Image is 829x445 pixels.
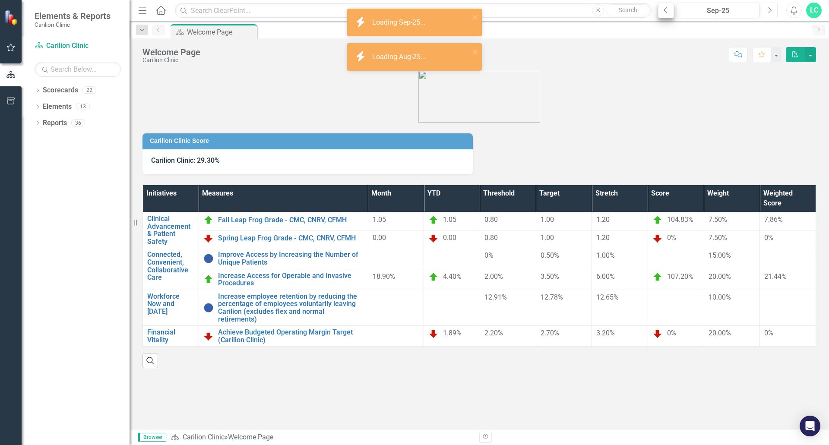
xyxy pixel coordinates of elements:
[764,272,787,281] span: 21.44%
[372,52,428,62] div: Loading Aug-25...
[667,234,676,242] span: 0%
[203,253,214,264] img: No Information
[619,6,637,13] span: Search
[4,10,19,25] img: ClearPoint Strategy
[142,57,200,63] div: Carilion Clinic
[606,4,649,16] button: Search
[147,328,194,344] a: Financial Vitality
[484,329,503,337] span: 2.20%
[443,329,462,337] span: 1.89%
[541,293,563,301] span: 12.78%
[203,215,214,225] img: On Target
[428,233,439,243] img: Below Plan
[203,303,214,313] img: No Information
[183,433,225,441] a: Carilion Clinic
[667,329,676,337] span: 0%
[43,118,67,128] a: Reports
[187,27,255,38] div: Welcome Page
[484,215,498,224] span: 0.80
[150,138,468,144] h3: Carilion Clinic Score
[218,216,364,224] a: Fall Leap Frog Grade - CMC, CNRV, CFMH
[764,215,783,224] span: 7.86%
[218,293,364,323] a: Increase employee retention by reducing the percentage of employees voluntarily leaving Carilion ...
[764,234,773,242] span: 0%
[443,272,462,281] span: 4.40%
[428,328,439,339] img: Below Plan
[596,272,615,281] span: 6.00%
[800,416,820,436] div: Open Intercom Messenger
[709,293,731,301] span: 10.00%
[203,233,214,243] img: Below Plan
[541,234,554,242] span: 1.00
[596,234,610,242] span: 1.20
[680,6,756,16] div: Sep-25
[484,293,507,301] span: 12.91%
[541,329,559,337] span: 2.70%
[43,85,78,95] a: Scorecards
[596,329,615,337] span: 3.20%
[484,251,494,259] span: 0%
[147,215,194,245] a: Clinical Advancement & Patient Safety
[218,234,364,242] a: Spring Leap Frog Grade - CMC, CNRV, CFMH
[652,328,663,339] img: Below Plan
[443,234,456,242] span: 0.00
[35,62,121,77] input: Search Below...
[709,251,731,259] span: 15.00%
[652,215,663,225] img: On Target
[472,12,478,22] button: close
[71,119,85,126] div: 36
[82,87,96,94] div: 22
[147,293,194,316] a: Workforce Now and [DATE]
[596,215,610,224] span: 1.20
[228,433,273,441] div: Welcome Page
[667,215,693,224] span: 104.83%
[428,272,439,282] img: On Target
[43,102,72,112] a: Elements
[596,293,619,301] span: 12.65%
[667,272,693,281] span: 107.20%
[709,272,731,281] span: 20.00%
[709,234,727,242] span: 7.50%
[147,251,194,281] a: Connected, Convenient, Collaborative Care
[443,215,456,224] span: 1.05
[806,3,822,18] button: LC
[541,215,554,224] span: 1.00
[541,251,559,259] span: 0.50%
[35,41,121,51] a: Carilion Clinic
[472,47,478,57] button: close
[373,272,395,281] span: 18.90%
[76,103,90,110] div: 13
[764,329,773,337] span: 0%
[203,331,214,341] img: Below Plan
[484,272,503,281] span: 2.00%
[218,328,364,344] a: Achieve Budgeted Operating Margin Target (Carilion Clinic)
[218,272,364,287] a: Increase Access for Operable and Invasive Procedures
[203,274,214,284] img: On Target
[138,433,166,442] span: Browser
[596,251,615,259] span: 1.00%
[171,432,473,442] div: »
[373,234,386,242] span: 0.00
[541,272,559,281] span: 3.50%
[175,3,652,18] input: Search ClearPoint...
[428,215,439,225] img: On Target
[372,18,427,28] div: Loading Sep-25...
[373,215,386,224] span: 1.05
[709,215,727,224] span: 7.50%
[677,3,759,18] button: Sep-25
[142,47,200,57] div: Welcome Page
[709,329,731,337] span: 20.00%
[35,11,111,21] span: Elements & Reports
[151,156,220,164] span: Carilion Clinic: 29.30%
[35,21,111,28] small: Carilion Clinic
[652,233,663,243] img: Below Plan
[218,251,364,266] a: Improve Access by Increasing the Number of Unique Patients
[484,234,498,242] span: 0.80
[652,272,663,282] img: On Target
